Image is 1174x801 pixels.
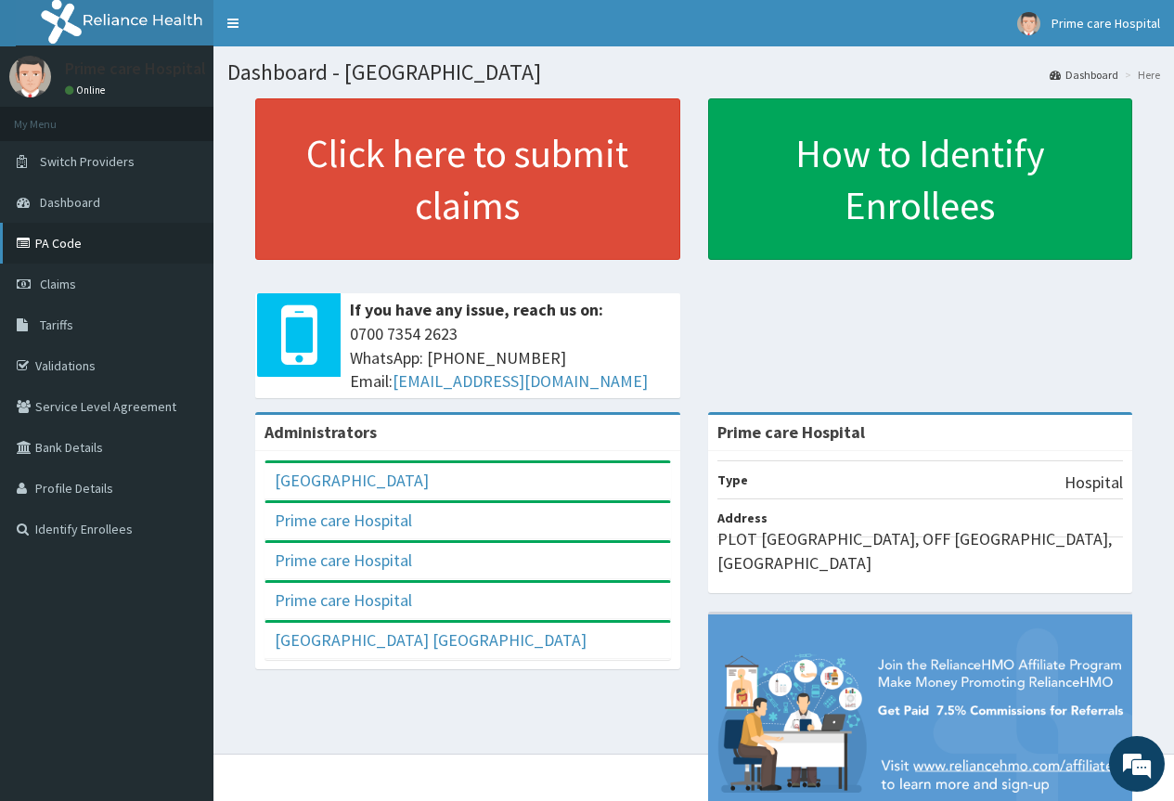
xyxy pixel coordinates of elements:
[275,629,587,651] a: [GEOGRAPHIC_DATA] [GEOGRAPHIC_DATA]
[40,317,73,333] span: Tariffs
[1120,67,1160,83] li: Here
[40,194,100,211] span: Dashboard
[264,421,377,443] b: Administrators
[275,549,412,571] a: Prime care Hospital
[717,527,1124,575] p: PLOT [GEOGRAPHIC_DATA], OFF [GEOGRAPHIC_DATA], [GEOGRAPHIC_DATA]
[255,98,680,260] a: Click here to submit claims
[9,507,354,572] textarea: Type your message and hit 'Enter'
[227,60,1160,84] h1: Dashboard - [GEOGRAPHIC_DATA]
[717,421,865,443] strong: Prime care Hospital
[1017,12,1040,35] img: User Image
[65,60,206,77] p: Prime care Hospital
[304,9,349,54] div: Minimize live chat window
[350,299,603,320] b: If you have any issue, reach us on:
[717,472,748,488] b: Type
[275,470,429,491] a: [GEOGRAPHIC_DATA]
[1064,471,1123,495] p: Hospital
[275,589,412,611] a: Prime care Hospital
[97,104,312,128] div: Chat with us now
[1050,67,1118,83] a: Dashboard
[9,56,51,97] img: User Image
[275,510,412,531] a: Prime care Hospital
[34,93,75,139] img: d_794563401_company_1708531726252_794563401
[108,234,256,421] span: We're online!
[1051,15,1160,32] span: Prime care Hospital
[65,84,110,97] a: Online
[708,98,1133,260] a: How to Identify Enrollees
[717,510,768,526] b: Address
[350,322,671,394] span: 0700 7354 2623 WhatsApp: [PHONE_NUMBER] Email:
[393,370,648,392] a: [EMAIL_ADDRESS][DOMAIN_NAME]
[40,276,76,292] span: Claims
[40,153,135,170] span: Switch Providers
